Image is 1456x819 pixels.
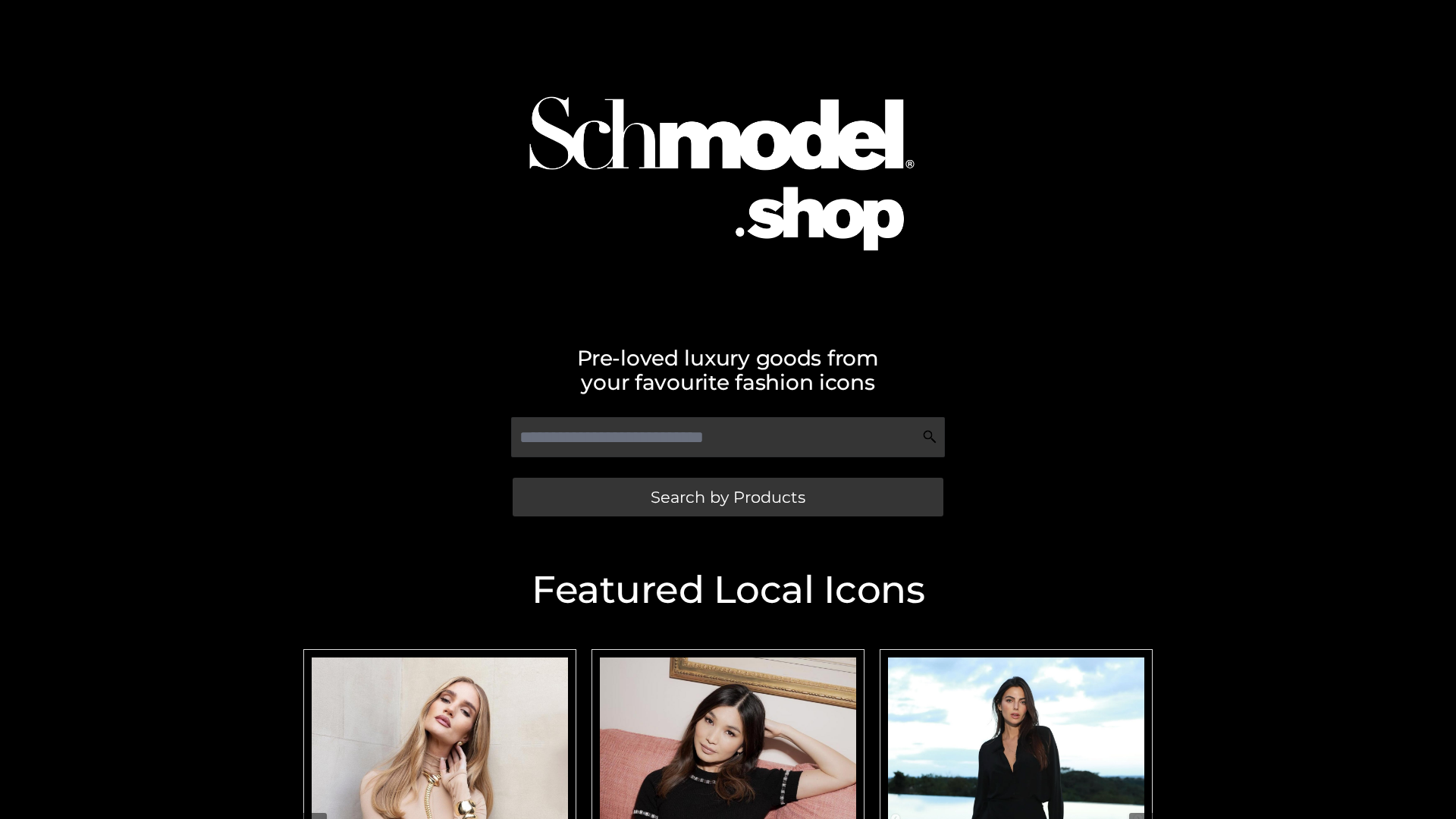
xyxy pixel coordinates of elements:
h2: Featured Local Icons​ [296,571,1160,609]
span: Search by Products [651,489,805,505]
h2: Pre-loved luxury goods from your favourite fashion icons [296,346,1160,394]
a: Search by Products [513,478,943,516]
img: Search Icon [922,429,937,444]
